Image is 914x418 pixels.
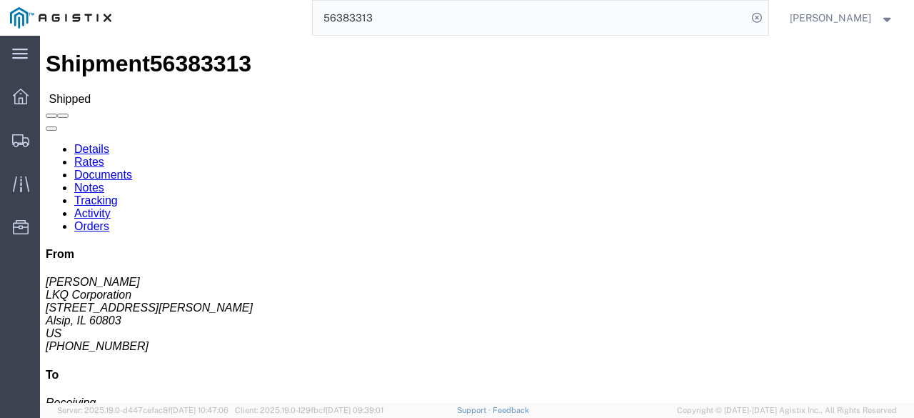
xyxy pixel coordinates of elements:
[789,9,895,26] button: [PERSON_NAME]
[677,404,897,417] span: Copyright © [DATE]-[DATE] Agistix Inc., All Rights Reserved
[493,406,529,414] a: Feedback
[457,406,493,414] a: Support
[10,7,111,29] img: logo
[40,36,914,403] iframe: FS Legacy Container
[313,1,747,35] input: Search for shipment number, reference number
[790,10,871,26] span: Matt Sweet
[57,406,228,414] span: Server: 2025.19.0-d447cefac8f
[171,406,228,414] span: [DATE] 10:47:06
[235,406,383,414] span: Client: 2025.19.0-129fbcf
[326,406,383,414] span: [DATE] 09:39:01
